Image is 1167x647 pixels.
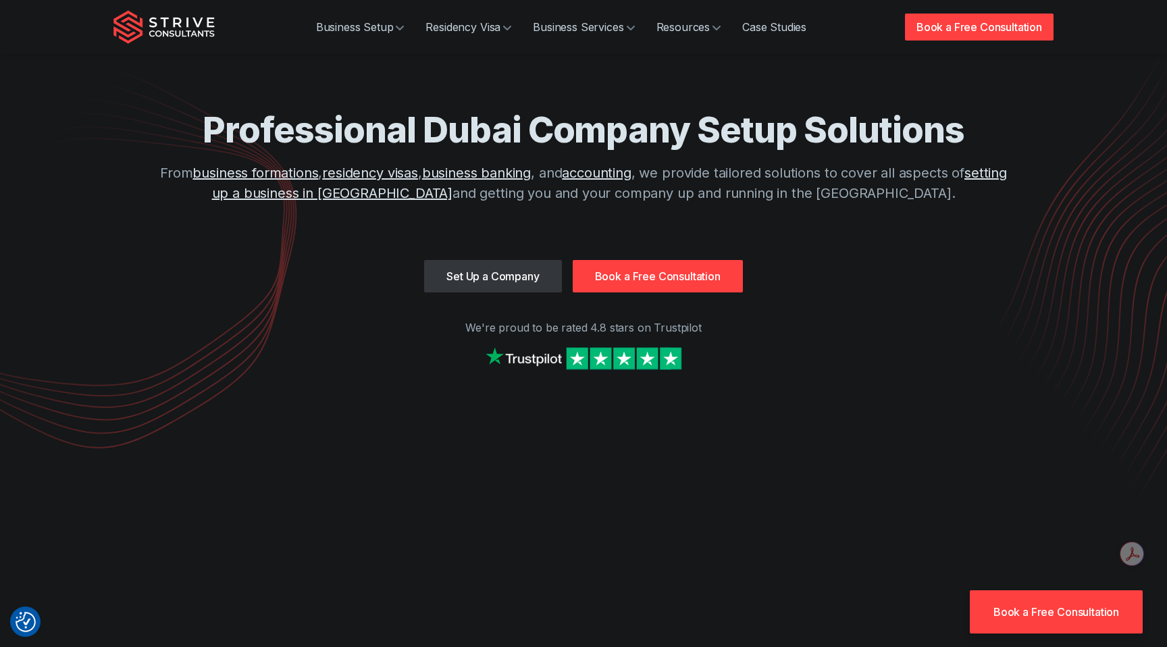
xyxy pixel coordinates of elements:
p: We're proud to be rated 4.8 stars on Trustpilot [113,319,1054,336]
p: From , , , and , we provide tailored solutions to cover all aspects of and getting you and your c... [151,163,1016,203]
a: Book a Free Consultation [905,14,1054,41]
a: Set Up a Company [424,260,561,292]
a: Resources [646,14,732,41]
img: Strive Consultants [113,10,215,44]
a: residency visas [322,165,418,181]
a: Residency Visa [415,14,522,41]
a: Book a Free Consultation [573,260,743,292]
a: Business Services [522,14,645,41]
button: Consent Preferences [16,612,36,632]
a: Case Studies [731,14,817,41]
a: Business Setup [305,14,415,41]
a: business banking [422,165,531,181]
img: Strive on Trustpilot [482,344,685,373]
a: business formations [192,165,318,181]
a: accounting [562,165,631,181]
a: Book a Free Consultation [970,590,1143,633]
img: Revisit consent button [16,612,36,632]
h1: Professional Dubai Company Setup Solutions [151,108,1016,152]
